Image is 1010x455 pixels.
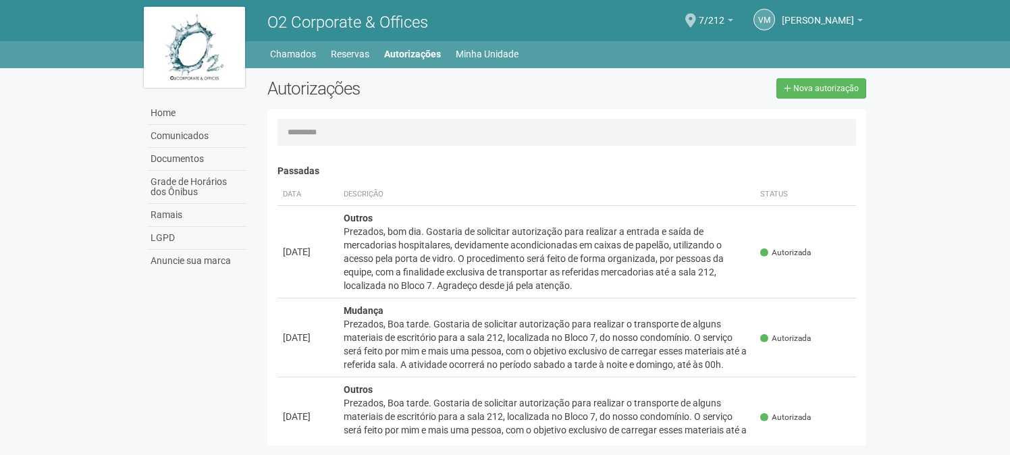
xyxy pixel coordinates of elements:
a: Nova autorização [776,78,866,99]
h2: Autorizações [267,78,556,99]
a: Reservas [331,45,369,63]
img: logo.jpg [144,7,245,88]
span: Autorizada [760,412,811,423]
a: Minha Unidade [456,45,519,63]
div: [DATE] [283,245,333,259]
span: Autorizada [760,247,811,259]
strong: Mudança [344,305,383,316]
a: Autorizações [384,45,441,63]
a: Grade de Horários dos Ônibus [147,171,247,204]
span: 7/212 [699,2,724,26]
a: Ramais [147,204,247,227]
span: Autorizada [760,333,811,344]
div: Prezados, bom dia. Gostaria de solicitar autorização para realizar a entrada e saída de mercadori... [344,225,749,292]
div: [DATE] [283,410,333,423]
a: [PERSON_NAME] [782,17,863,28]
div: Prezados, Boa tarde. Gostaria de solicitar autorização para realizar o transporte de alguns mater... [344,317,749,371]
a: Chamados [270,45,316,63]
span: O2 Corporate & Offices [267,13,428,32]
span: Vantuil Mendes da Silva Junior [782,2,854,26]
a: Documentos [147,148,247,171]
h4: Passadas [277,166,856,176]
a: 7/212 [699,17,733,28]
a: VM [753,9,775,30]
a: Comunicados [147,125,247,148]
div: Prezados, Boa tarde. Gostaria de solicitar autorização para realizar o transporte de alguns mater... [344,396,749,450]
th: Data [277,184,338,206]
span: Nova autorização [793,84,859,93]
strong: Outros [344,384,373,395]
a: Anuncie sua marca [147,250,247,272]
a: LGPD [147,227,247,250]
a: Home [147,102,247,125]
th: Status [755,184,856,206]
th: Descrição [338,184,755,206]
div: [DATE] [283,331,333,344]
strong: Outros [344,213,373,223]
